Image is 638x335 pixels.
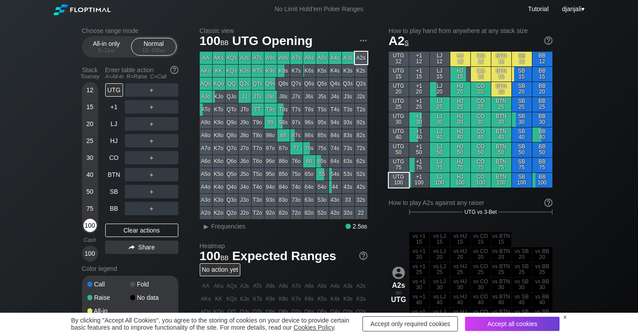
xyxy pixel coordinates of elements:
[226,65,238,77] div: KQs
[355,168,367,180] div: 52s
[251,78,264,90] div: QTs
[200,103,212,116] div: ATo
[409,143,429,157] div: +1 50
[342,103,354,116] div: T3s
[342,116,354,129] div: 93s
[125,168,178,181] div: ＋
[355,129,367,142] div: 82s
[83,117,97,131] div: 20
[213,168,225,180] div: K5o
[226,129,238,142] div: Q8o
[264,65,277,77] div: K9s
[264,142,277,155] div: 97o
[277,181,290,193] div: 84o
[251,155,264,167] div: T6o
[239,207,251,219] div: J2o
[169,65,179,75] img: help.32db89a4.svg
[264,168,277,180] div: 95o
[471,52,491,66] div: CO 12
[86,38,127,55] div: All-in only
[239,129,251,142] div: J8o
[239,65,251,77] div: KJs
[290,168,303,180] div: 75o
[430,143,450,157] div: LJ 50
[128,245,135,250] img: share.864f2f62.svg
[342,181,354,193] div: 43s
[329,181,342,193] div: 44
[290,78,303,90] div: Q7s
[409,173,429,188] div: +1 100
[125,134,178,147] div: ＋
[491,82,511,97] div: BTN 20
[471,143,491,157] div: CO 50
[160,47,165,53] span: bb
[303,103,316,116] div: T6s
[264,129,277,142] div: 98o
[450,143,470,157] div: HJ 50
[226,194,238,206] div: Q3o
[471,97,491,112] div: CO 25
[251,129,264,142] div: T8o
[213,103,225,116] div: KTo
[409,52,429,66] div: +1 12
[277,90,290,103] div: J8s
[342,168,354,180] div: 53s
[389,127,409,142] div: UTG 40
[83,168,97,181] div: 40
[251,65,264,77] div: KTs
[239,103,251,116] div: JTo
[200,65,212,77] div: AKo
[450,127,470,142] div: HJ 40
[329,194,342,206] div: 43o
[264,207,277,219] div: 92o
[491,127,511,142] div: BTN 40
[200,142,212,155] div: A7o
[409,97,429,112] div: +1 25
[251,103,264,116] div: TT
[329,116,342,129] div: 94s
[277,65,290,77] div: K8s
[560,4,586,14] div: ▾
[532,97,552,112] div: BB 25
[105,185,123,198] div: SB
[264,90,277,103] div: J9s
[264,103,277,116] div: T9s
[213,78,225,90] div: KQo
[512,112,532,127] div: SB 30
[329,168,342,180] div: 54s
[471,158,491,172] div: CO 75
[512,52,532,66] div: SB 12
[125,185,178,198] div: ＋
[290,194,303,206] div: 73o
[226,103,238,116] div: QTo
[226,168,238,180] div: Q5o
[491,112,511,127] div: BTN 30
[450,158,470,172] div: HJ 75
[110,47,115,53] span: bb
[450,82,470,97] div: HJ 20
[389,82,409,97] div: UTG 20
[358,36,368,45] img: ellipsis.fd386fe8.svg
[200,207,212,219] div: A2o
[491,52,511,66] div: BTN 12
[303,52,316,64] div: A6s
[277,194,290,206] div: 83o
[261,5,377,15] div: No Limit Hold’em Poker Ranges
[512,127,532,142] div: SB 40
[213,90,225,103] div: KJo
[290,181,303,193] div: 74o
[226,155,238,167] div: Q6o
[316,129,329,142] div: 85s
[105,168,123,181] div: BTN
[239,181,251,193] div: J4o
[409,127,429,142] div: +1 40
[200,52,212,64] div: AA
[532,143,552,157] div: BB 50
[355,155,367,167] div: 62s
[239,116,251,129] div: J9o
[200,90,212,103] div: AJo
[355,142,367,155] div: 72s
[409,158,429,172] div: +1 75
[87,308,130,314] div: All-in
[251,194,264,206] div: T3o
